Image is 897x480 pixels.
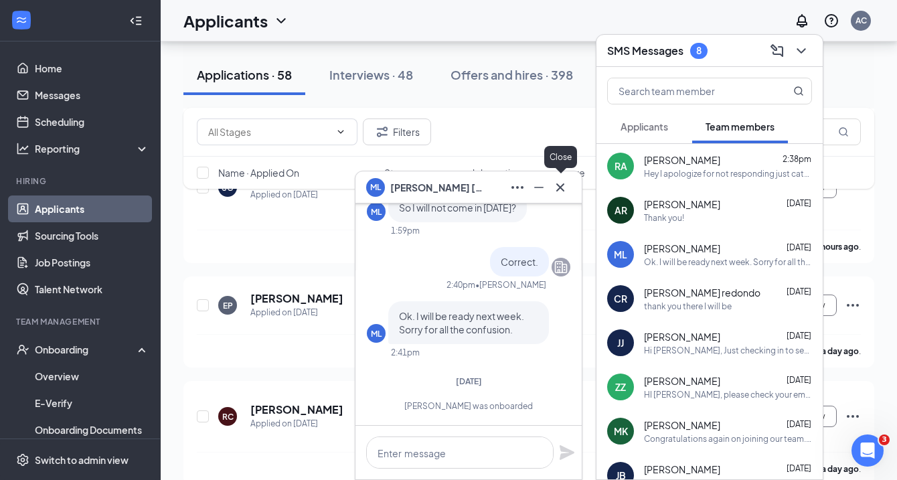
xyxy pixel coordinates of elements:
span: Stage [384,166,411,179]
div: Onboarding [35,343,138,356]
button: ComposeMessage [766,40,788,62]
span: [DATE] [787,419,811,429]
svg: Ellipses [845,297,861,313]
span: [PERSON_NAME] [PERSON_NAME] [390,180,484,195]
span: [DATE] [787,198,811,208]
span: 2:38pm [783,154,811,164]
span: [PERSON_NAME] [644,242,720,255]
h5: [PERSON_NAME] [250,291,343,306]
div: AR [615,204,627,217]
span: [DATE] [787,287,811,297]
a: Scheduling [35,108,149,135]
span: Correct. [501,256,538,268]
svg: Analysis [16,142,29,155]
a: E-Verify [35,390,149,416]
span: Applicants [621,121,668,133]
h3: SMS Messages [607,44,683,58]
div: MK [614,424,628,438]
svg: Ellipses [509,179,525,195]
div: 2:41pm [391,347,420,358]
button: ChevronDown [791,40,812,62]
svg: Minimize [531,179,547,195]
div: thank you there I will be [644,301,732,312]
div: Hey I apologize for not responding just catching up on new hires and see you have completed your ... [644,168,812,179]
svg: Collapse [129,14,143,27]
span: 3 [879,434,890,445]
div: JJ [617,336,624,349]
button: Ellipses [507,177,528,198]
svg: ChevronDown [273,13,289,29]
a: Onboarding Documents [35,416,149,443]
div: Interviews · 48 [329,66,413,83]
div: ZZ [615,380,626,394]
svg: ChevronDown [335,127,346,137]
div: Applied on [DATE] [250,417,343,430]
span: Team members [706,121,774,133]
div: ML [371,206,382,218]
span: [PERSON_NAME] [644,153,720,167]
div: RA [615,159,627,173]
svg: ChevronDown [793,43,809,59]
svg: Settings [16,453,29,467]
span: Ok. I will be ready next week. Sorry for all the confusion. [399,310,524,335]
input: All Stages [208,125,330,139]
svg: MagnifyingGlass [838,127,849,137]
div: Hi [PERSON_NAME], Just checking in to see if you are still interested in the job here at [DEMOGRA... [644,345,812,356]
svg: MagnifyingGlass [793,86,804,96]
button: Minimize [528,177,550,198]
div: ML [614,248,627,261]
svg: Filter [374,124,390,140]
div: Offers and hires · 398 [451,66,573,83]
div: CR [614,292,627,305]
svg: QuestionInfo [823,13,839,29]
div: AC [855,15,867,26]
svg: Notifications [794,13,810,29]
a: Home [35,55,149,82]
svg: ComposeMessage [769,43,785,59]
div: EP [223,300,233,311]
div: [PERSON_NAME] was onboarded [367,400,570,412]
div: 8 [696,45,702,56]
div: RC [222,411,234,422]
span: [DATE] [787,375,811,385]
b: a day ago [821,464,859,474]
a: Talent Network [35,276,149,303]
div: Applied on [DATE] [250,306,343,319]
svg: Company [553,259,569,275]
span: [PERSON_NAME] [644,463,720,476]
a: Messages [35,82,149,108]
span: [DATE] [787,242,811,252]
div: 2:40pm [446,279,475,291]
span: So I will not come in [DATE]? [399,202,516,214]
b: 21 hours ago [810,242,859,252]
input: Search team member [608,78,766,104]
div: ML [371,328,382,339]
span: [PERSON_NAME] [644,374,720,388]
div: Team Management [16,316,147,327]
span: [PERSON_NAME] [644,330,720,343]
svg: WorkstreamLogo [15,13,28,27]
span: [DATE] [787,331,811,341]
svg: Ellipses [845,408,861,424]
svg: Plane [559,445,575,461]
a: Applicants [35,195,149,222]
div: 1:59pm [391,225,420,236]
span: [PERSON_NAME] [644,197,720,211]
h5: [PERSON_NAME] [250,402,343,417]
a: Sourcing Tools [35,222,149,249]
span: Name · Applied On [218,166,299,179]
svg: Cross [552,179,568,195]
div: HI [PERSON_NAME], please check your email and sign your youth work permit certificate. You and yo... [644,389,812,400]
button: Filter Filters [363,118,431,145]
div: Hiring [16,175,147,187]
b: a day ago [821,346,859,356]
div: Switch to admin view [35,453,129,467]
div: Close [544,146,577,168]
span: [PERSON_NAME] redondo [644,286,760,299]
h1: Applicants [183,9,268,32]
span: Job posting [471,166,521,179]
iframe: Intercom live chat [851,434,884,467]
span: [DATE] [456,376,482,386]
div: Congratulations again on joining our team. You have been sent an email with the next steps. In or... [644,433,812,445]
